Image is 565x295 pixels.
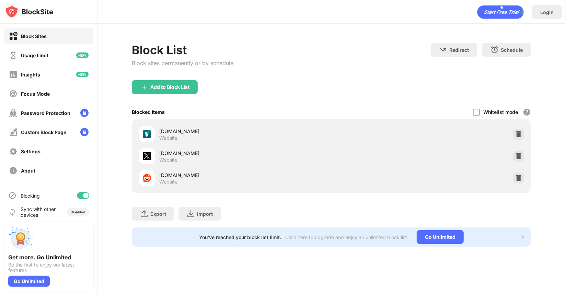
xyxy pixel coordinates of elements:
img: about-off.svg [9,166,18,175]
img: new-icon.svg [76,52,89,58]
div: Redirect [449,47,469,53]
div: Focus Mode [21,91,50,97]
div: Add to Block List [150,84,189,90]
div: Get more. Go Unlimited [8,254,89,261]
div: Website [159,179,177,185]
div: Click here to upgrade and enjoy an unlimited block list. [285,234,408,240]
img: lock-menu.svg [80,109,89,117]
div: Sync with other devices [21,206,56,218]
div: Website [159,157,177,163]
div: Export [150,211,166,217]
div: Whitelist mode [483,109,518,115]
img: insights-off.svg [9,70,18,79]
div: Block sites permanently or by schedule [132,60,233,67]
div: Blocking [21,193,40,199]
div: You’ve reached your block list limit. [199,234,281,240]
img: new-icon.svg [76,72,89,77]
div: Go Unlimited [8,276,50,287]
img: favicons [143,130,151,138]
div: Be the first to enjoy our latest features [8,262,89,273]
img: lock-menu.svg [80,128,89,136]
div: Go Unlimited [417,230,464,244]
img: password-protection-off.svg [9,109,18,117]
div: Usage Limit [21,52,48,58]
div: Custom Block Page [21,129,66,135]
img: x-button.svg [520,234,526,240]
div: animation [477,5,524,19]
img: settings-off.svg [9,147,18,156]
img: favicons [143,174,151,182]
div: Disabled [71,210,85,214]
div: About [21,168,35,174]
div: Blocked Items [132,109,165,115]
img: block-on.svg [9,32,18,40]
img: time-usage-off.svg [9,51,18,60]
div: Block Sites [21,33,47,39]
img: customize-block-page-off.svg [9,128,18,137]
img: logo-blocksite.svg [5,5,53,19]
img: favicons [143,152,151,160]
div: [DOMAIN_NAME] [159,150,332,157]
img: sync-icon.svg [8,208,16,216]
img: blocking-icon.svg [8,191,16,200]
div: [DOMAIN_NAME] [159,172,332,179]
img: push-unlimited.svg [8,226,33,251]
div: Schedule [501,47,523,53]
div: Website [159,135,177,141]
div: Settings [21,149,41,154]
img: focus-off.svg [9,90,18,98]
div: [DOMAIN_NAME] [159,128,332,135]
div: Password Protection [21,110,70,116]
div: Insights [21,72,40,78]
div: Block List [132,43,233,57]
div: Import [197,211,213,217]
div: Login [540,9,554,15]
